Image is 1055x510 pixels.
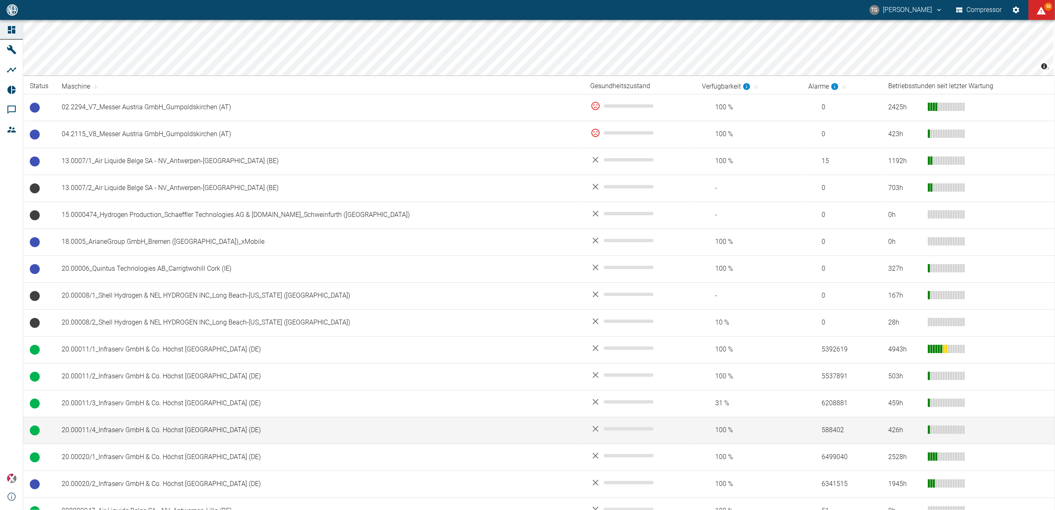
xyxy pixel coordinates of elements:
img: logo [6,4,19,15]
button: thomas.gregoir@neuman-esser.com [868,2,944,17]
div: berechnet für die letzten 7 Tage [808,82,839,91]
span: 6208881 [808,399,875,408]
span: Keine Daten [30,183,40,193]
th: Gesundheitszustand [584,79,695,94]
div: 167 h [888,291,921,301]
div: No data [591,424,689,434]
div: No data [591,478,689,488]
div: 1192 h [888,156,921,166]
span: 31 % [702,399,795,408]
div: No data [591,209,689,219]
button: Einstellungen [1009,2,1024,17]
span: Betriebsbereit [30,130,40,140]
div: 2528 h [888,452,921,462]
div: 0 % [591,128,689,138]
span: - [702,291,795,301]
div: 2425 h [888,103,921,112]
td: 20.00011/1_Infraserv GmbH & Co. Höchst [GEOGRAPHIC_DATA] (DE) [55,336,584,363]
span: Betriebsbereit [30,156,40,166]
span: 100 % [702,130,795,139]
div: 703 h [888,183,921,193]
td: 20.00008/2_Shell Hydrogen & NEL HYDROGEN INC_Long Beach-[US_STATE] ([GEOGRAPHIC_DATA]) [55,309,584,336]
div: No data [591,370,689,380]
div: 327 h [888,264,921,274]
th: Status [23,79,55,94]
span: 6499040 [808,452,875,462]
span: 100 % [702,345,795,354]
td: 20.00011/2_Infraserv GmbH & Co. Höchst [GEOGRAPHIC_DATA] (DE) [55,363,584,390]
span: 100 % [702,156,795,166]
span: 0 [808,318,875,327]
span: Keine Daten [30,210,40,220]
div: No data [591,262,689,272]
span: Betrieb [30,399,40,409]
span: 0 [808,237,875,247]
span: - [702,183,795,193]
span: 100 % [702,264,795,274]
div: No data [591,316,689,326]
span: 0 [808,183,875,193]
div: 459 h [888,399,921,408]
span: Betrieb [30,452,40,462]
span: 100 % [702,426,795,435]
td: 20.00011/3_Infraserv GmbH & Co. Höchst [GEOGRAPHIC_DATA] (DE) [55,390,584,417]
button: Compressor [954,2,1004,17]
div: 0 h [888,210,921,220]
span: 5392619 [808,345,875,354]
span: 0 [808,103,875,112]
span: 15 [808,156,875,166]
div: No data [591,451,689,461]
td: 20.00020/1_Infraserv GmbH & Co. Höchst [GEOGRAPHIC_DATA] (DE) [55,444,584,471]
div: 0 % [591,101,689,111]
span: 0 [808,130,875,139]
div: No data [591,397,689,407]
div: No data [591,155,689,165]
span: 93 [1044,2,1053,11]
span: 100 % [702,237,795,247]
div: TG [870,5,880,15]
td: 20.00008/1_Shell Hydrogen & NEL HYDROGEN INC_Long Beach-[US_STATE] ([GEOGRAPHIC_DATA]) [55,282,584,309]
div: 28 h [888,318,921,327]
img: Xplore Logo [7,474,17,484]
div: 423 h [888,130,921,139]
td: 15.0000474_Hydrogen Production_Schaeffler Technologies AG & [DOMAIN_NAME]_Schweinfurth ([GEOGRAPH... [55,202,584,229]
td: 20.00006_Quintus Technologies AB_Carrigtwohill Cork (IE) [55,255,584,282]
div: 426 h [888,426,921,435]
span: 0 [808,210,875,220]
span: 100 % [702,103,795,112]
div: berechnet für die letzten 7 Tage [702,82,751,91]
div: No data [591,182,689,192]
span: Maschine [62,82,101,91]
div: 0 h [888,237,921,247]
span: 5537891 [808,372,875,381]
span: Keine Daten [30,318,40,328]
span: Betriebsbereit [30,264,40,274]
span: Betrieb [30,345,40,355]
td: 20.00011/4_Infraserv GmbH & Co. Höchst [GEOGRAPHIC_DATA] (DE) [55,417,584,444]
div: 503 h [888,372,921,381]
span: 6341515 [808,479,875,489]
span: Betriebsbereit [30,103,40,113]
div: 4943 h [888,345,921,354]
span: Betrieb [30,426,40,435]
span: Betrieb [30,372,40,382]
th: Betriebsstunden seit letzter Wartung [882,79,1055,94]
div: 1945 h [888,479,921,489]
td: 13.0007/2_Air Liquide Belge SA - NV_Antwerpen-[GEOGRAPHIC_DATA] (BE) [55,175,584,202]
span: 10 % [702,318,795,327]
span: 100 % [702,372,795,381]
span: Betriebsbereit [30,237,40,247]
span: - [702,210,795,220]
span: 588402 [808,426,875,435]
div: No data [591,236,689,245]
span: 0 [808,264,875,274]
span: Keine Daten [30,291,40,301]
td: 02.2294_V7_Messer Austria GmbH_Gumpoldskirchen (AT) [55,94,584,121]
span: 100 % [702,479,795,489]
div: No data [591,343,689,353]
div: No data [591,289,689,299]
span: Betriebsbereit [30,479,40,489]
td: 13.0007/1_Air Liquide Belge SA - NV_Antwerpen-[GEOGRAPHIC_DATA] (BE) [55,148,584,175]
td: 20.00020/2_Infraserv GmbH & Co. Höchst [GEOGRAPHIC_DATA] (DE) [55,471,584,498]
td: 04.2115_V8_Messer Austria GmbH_Gumpoldskirchen (AT) [55,121,584,148]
